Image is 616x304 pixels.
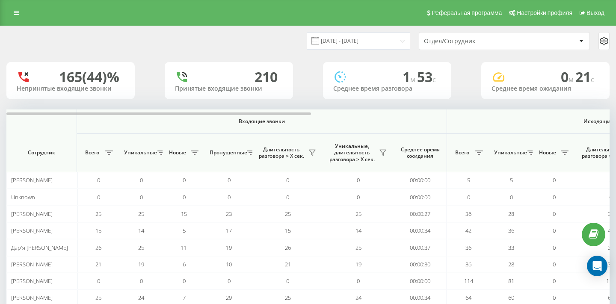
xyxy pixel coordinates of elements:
span: 0 [97,176,100,184]
span: 0 [553,227,556,234]
span: 23 [226,210,232,218]
span: Новые [537,149,558,156]
span: 25 [355,210,361,218]
span: 26 [95,244,101,251]
span: Новые [167,149,188,156]
span: 25 [138,210,144,218]
span: 0 [183,176,186,184]
span: 5 [510,176,513,184]
span: 81 [508,277,514,285]
span: 0 [357,277,360,285]
span: 5 [467,176,470,184]
span: 0 [286,176,289,184]
span: 0 [561,68,575,86]
span: 0 [140,176,143,184]
span: 36 [608,244,614,251]
span: 0 [467,193,470,201]
span: м [569,75,575,84]
span: 0 [553,294,556,301]
span: 114 [606,277,615,285]
span: 0 [553,260,556,268]
span: Уникальные [124,149,155,156]
span: 25 [285,210,291,218]
span: 36 [608,260,614,268]
td: 00:00:00 [394,273,447,289]
span: Сотрудник [14,149,69,156]
span: Уникальные [494,149,525,156]
span: 29 [226,294,232,301]
span: 64 [465,294,471,301]
span: 0 [183,277,186,285]
span: 10 [226,260,232,268]
span: 60 [508,294,514,301]
span: 26 [285,244,291,251]
span: 0 [553,210,556,218]
span: 0 [510,193,513,201]
span: 0 [183,193,186,201]
span: 21 [575,68,594,86]
span: Выход [586,9,604,16]
td: 00:00:34 [394,222,447,239]
span: 25 [95,294,101,301]
span: 36 [465,210,471,218]
td: 00:00:37 [394,239,447,256]
span: 0 [357,176,360,184]
td: 00:00:00 [394,172,447,189]
div: 165 (44)% [59,69,119,85]
div: Среднее время разговора [333,85,441,92]
span: 25 [355,244,361,251]
span: 0 [553,244,556,251]
div: Принятые входящие звонки [175,85,283,92]
span: 42 [465,227,471,234]
span: 5 [609,176,612,184]
span: 25 [138,244,144,251]
span: [PERSON_NAME] [11,176,53,184]
span: 53 [417,68,436,86]
span: [PERSON_NAME] [11,277,53,285]
span: 15 [95,227,101,234]
span: 19 [355,260,361,268]
span: 7 [183,294,186,301]
span: 14 [138,227,144,234]
span: 0 [553,176,556,184]
span: [PERSON_NAME] [11,260,53,268]
span: [PERSON_NAME] [11,227,53,234]
span: 11 [181,244,187,251]
span: 0 [286,277,289,285]
span: Среднее время ожидания [400,146,440,159]
span: 36 [608,210,614,218]
span: Unknown [11,193,35,201]
span: c [432,75,436,84]
span: Всего [81,149,103,156]
span: 0 [228,176,231,184]
span: Пропущенные [210,149,244,156]
span: Настройки профиля [517,9,572,16]
span: 28 [508,260,514,268]
span: 15 [181,210,187,218]
span: 5 [183,227,186,234]
span: 64 [608,294,614,301]
span: 0 [286,193,289,201]
span: Входящие звонки [99,118,424,125]
span: 36 [508,227,514,234]
span: 24 [138,294,144,301]
span: 15 [285,227,291,234]
span: 0 [609,193,612,201]
span: c [591,75,594,84]
span: 17 [226,227,232,234]
span: 25 [285,294,291,301]
div: 210 [255,69,278,85]
span: 19 [138,260,144,268]
div: Open Intercom Messenger [587,256,607,276]
div: Отдел/Сотрудник [424,38,526,45]
span: 36 [465,244,471,251]
span: 42 [608,227,614,234]
span: 0 [140,277,143,285]
span: 6 [183,260,186,268]
td: 00:00:27 [394,206,447,222]
span: Дар'я [PERSON_NAME] [11,244,68,251]
span: 36 [465,260,471,268]
span: [PERSON_NAME] [11,294,53,301]
span: Реферальная программа [432,9,502,16]
span: 114 [464,277,473,285]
